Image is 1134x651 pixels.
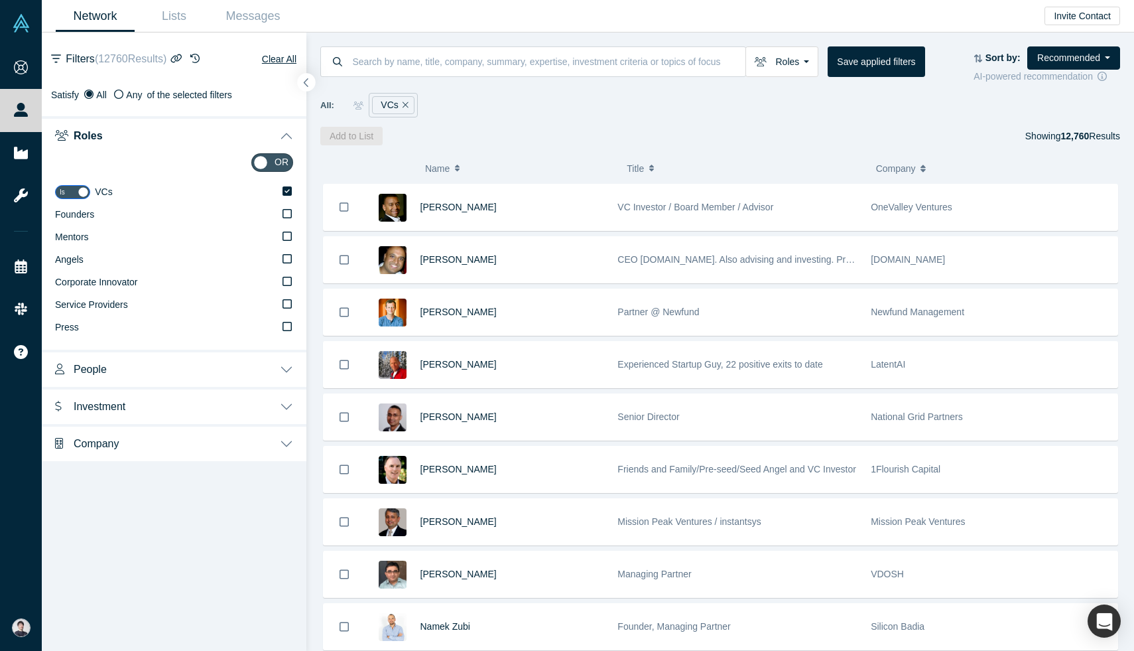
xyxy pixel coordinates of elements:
[42,116,306,153] button: Roles
[876,155,1111,182] button: Company
[320,127,383,145] button: Add to List
[42,350,306,387] button: People
[420,254,497,265] a: [PERSON_NAME]
[324,394,365,440] button: Bookmark
[399,98,409,113] button: Remove Filter
[617,307,699,317] span: Partner @ Newfund
[617,516,761,527] span: Mission Peak Ventures / instantsys
[42,424,306,461] button: Company
[135,1,214,32] a: Lists
[871,359,905,370] span: LatentAI
[55,322,79,332] span: Press
[627,155,644,182] span: Title
[126,90,142,100] span: Any
[420,621,470,632] a: Namek Zubi
[55,209,94,220] span: Founders
[420,411,497,422] a: [PERSON_NAME]
[324,184,365,230] button: Bookmark
[420,307,497,317] a: [PERSON_NAME]
[627,155,861,182] button: Title
[55,277,138,287] span: Corporate Innovator
[379,403,407,431] img: Raghu Madabushi's Profile Image
[1060,131,1120,141] span: Results
[617,411,679,422] span: Senior Director
[55,254,84,265] span: Angels
[420,464,497,474] a: [PERSON_NAME]
[74,363,107,376] span: People
[372,96,414,114] div: VCs
[379,299,407,326] img: Henri Deshays's Profile Image
[871,254,945,265] span: [DOMAIN_NAME]
[871,516,965,527] span: Mission Peak Ventures
[320,99,334,112] span: All:
[617,359,822,370] span: Experienced Startup Guy, 22 positive exits to date
[871,569,904,579] span: VDOSH
[617,569,691,579] span: Managing Partner
[66,51,166,67] span: Filters
[379,351,407,379] img: Bruce Graham's Profile Image
[420,516,497,527] a: [PERSON_NAME]
[871,411,963,422] span: National Grid Partners
[871,621,924,632] span: Silicon Badia
[871,202,952,212] span: OneValley Ventures
[324,604,365,650] button: Bookmark
[95,53,167,64] span: ( 12760 Results)
[42,387,306,424] button: Investment
[876,155,916,182] span: Company
[379,561,407,589] img: Vishal Arora's Profile Image
[324,289,365,335] button: Bookmark
[379,456,407,484] img: David Lane's Profile Image
[379,246,407,274] img: Ben Cherian's Profile Image
[1027,46,1120,70] button: Recommended
[617,464,856,474] span: Friends and Family/Pre-seed/Seed Angel and VC Investor
[1060,131,1089,141] strong: 12,760
[51,88,297,102] div: Satisfy of the selected filters
[425,155,450,182] span: Name
[74,400,125,413] span: Investment
[420,202,497,212] a: [PERSON_NAME]
[974,70,1120,84] div: AI-powered recommendation
[985,52,1021,63] strong: Sort by:
[74,129,103,142] span: Roles
[617,254,1035,265] span: CEO [DOMAIN_NAME]. Also advising and investing. Previously w/ Red Hat, Inktank, DreamHost, etc.
[379,613,407,641] img: Namek Zubi's Profile Image
[56,1,135,32] a: Network
[420,569,497,579] a: [PERSON_NAME]
[379,508,407,536] img: Vipin Chawla's Profile Image
[617,621,730,632] span: Founder, Managing Partner
[871,464,940,474] span: 1Flourish Capital
[379,194,407,222] img: Juan Scarlett's Profile Image
[324,342,365,388] button: Bookmark
[95,186,112,197] span: VCs
[324,499,365,545] button: Bookmark
[55,299,128,310] span: Service Providers
[96,90,107,100] span: All
[55,232,89,242] span: Mentors
[12,14,31,33] img: Alchemist Vault Logo
[261,51,297,67] button: Clear All
[420,359,497,370] a: [PERSON_NAME]
[871,307,964,317] span: Newfund Management
[1044,7,1120,25] button: Invite Contact
[324,237,365,283] button: Bookmark
[12,618,31,637] img: Katsutoshi Tabata's Account
[324,447,365,492] button: Bookmark
[745,46,818,77] button: Roles
[617,202,773,212] span: VC Investor / Board Member / Advisor
[74,437,119,450] span: Company
[214,1,292,32] a: Messages
[351,46,746,77] input: Search by name, title, company, summary, expertise, investment criteria or topics of focus
[828,46,924,77] button: Save applied filters
[1025,127,1120,145] div: Showing
[425,155,613,182] button: Name
[324,551,365,597] button: Bookmark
